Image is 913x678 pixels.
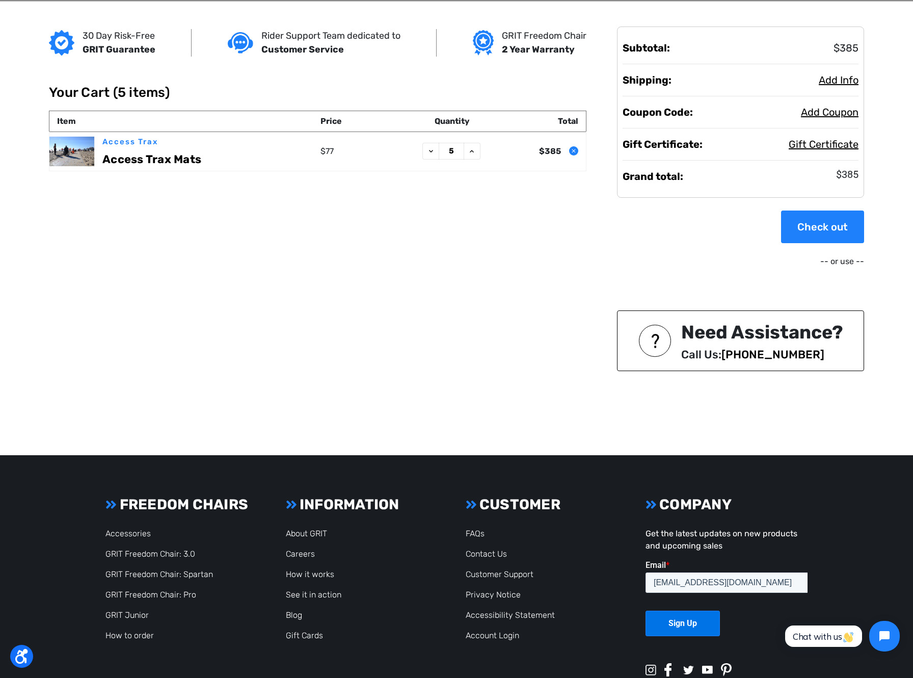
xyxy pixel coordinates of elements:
a: Careers [286,549,315,559]
img: facebook [664,663,672,676]
strong: Customer Service [261,44,344,55]
button: Add Info [819,72,858,88]
a: Contact Us [466,549,507,559]
img: instagram [646,665,656,675]
div: Need Assistance? [681,319,843,346]
iframe: Form 0 [646,560,808,654]
th: Item [49,111,318,132]
span: $385 [834,42,858,54]
th: Quantity [407,111,497,132]
a: [PHONE_NUMBER] [721,348,824,361]
img: twitter [683,666,694,674]
th: Total [497,111,586,132]
a: GRIT Freedom Chair: Pro [105,590,196,599]
strong: 2 Year Warranty [502,44,575,55]
button: Add Coupon [801,105,858,120]
img: Grit freedom [473,30,494,56]
span: $77 [320,146,334,156]
a: How to order [105,631,154,640]
a: Customer Support [466,569,533,579]
p: 30 Day Risk-Free [83,29,155,43]
a: FAQs [466,529,485,538]
a: Gift Cards [286,631,323,640]
h3: INFORMATION [286,496,448,513]
strong: Shipping: [623,74,672,86]
a: GRIT Freedom Chair: Spartan [105,569,213,579]
p: Get the latest updates on new products and upcoming sales [646,528,808,552]
a: Privacy Notice [466,590,521,599]
p: -- or use -- [617,255,864,268]
a: Account Login [466,631,519,640]
button: Remove Access Trax Mats from cart [569,146,578,155]
a: Accessibility Statement [466,610,555,620]
a: GRIT Junior [105,610,149,620]
h3: FREEDOM CHAIRS [105,496,267,513]
strong: Grand total: [623,170,683,182]
button: Gift Certificate [789,137,858,152]
p: GRIT Freedom Chair [502,29,586,43]
p: Call Us: [681,346,843,363]
img: GRIT Guarantee [49,30,74,56]
a: Access Trax Mats [102,153,201,166]
input: Access Trax Mats [439,143,464,160]
img: youtube [702,666,713,674]
strong: $385 [539,146,561,156]
strong: Subtotal: [623,42,670,54]
a: About GRIT [286,529,327,538]
h1: Your Cart (5 items) [49,85,864,100]
a: GRIT Freedom Chair: 3.0 [105,549,195,559]
span: Add Info [819,74,858,86]
p: Access Trax [102,136,315,148]
img: NEED ASSISTANCE [639,325,671,357]
span: $385 [836,168,858,180]
h3: COMPANY [646,496,808,513]
strong: Gift Certificate: [623,138,703,150]
th: Price [318,111,408,132]
iframe: Tidio Chat [774,612,908,660]
strong: GRIT Guarantee [83,44,155,55]
img: pinterest [721,663,732,676]
h3: CUSTOMER [466,496,628,513]
a: How it works [286,569,334,579]
img: Customer service [228,32,253,53]
a: Accessories [105,529,151,538]
strong: Coupon Code: [623,106,693,118]
a: See it in action [286,590,341,599]
p: Rider Support Team dedicated to [261,29,400,43]
a: Blog [286,610,302,620]
a: Check out [781,211,864,243]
